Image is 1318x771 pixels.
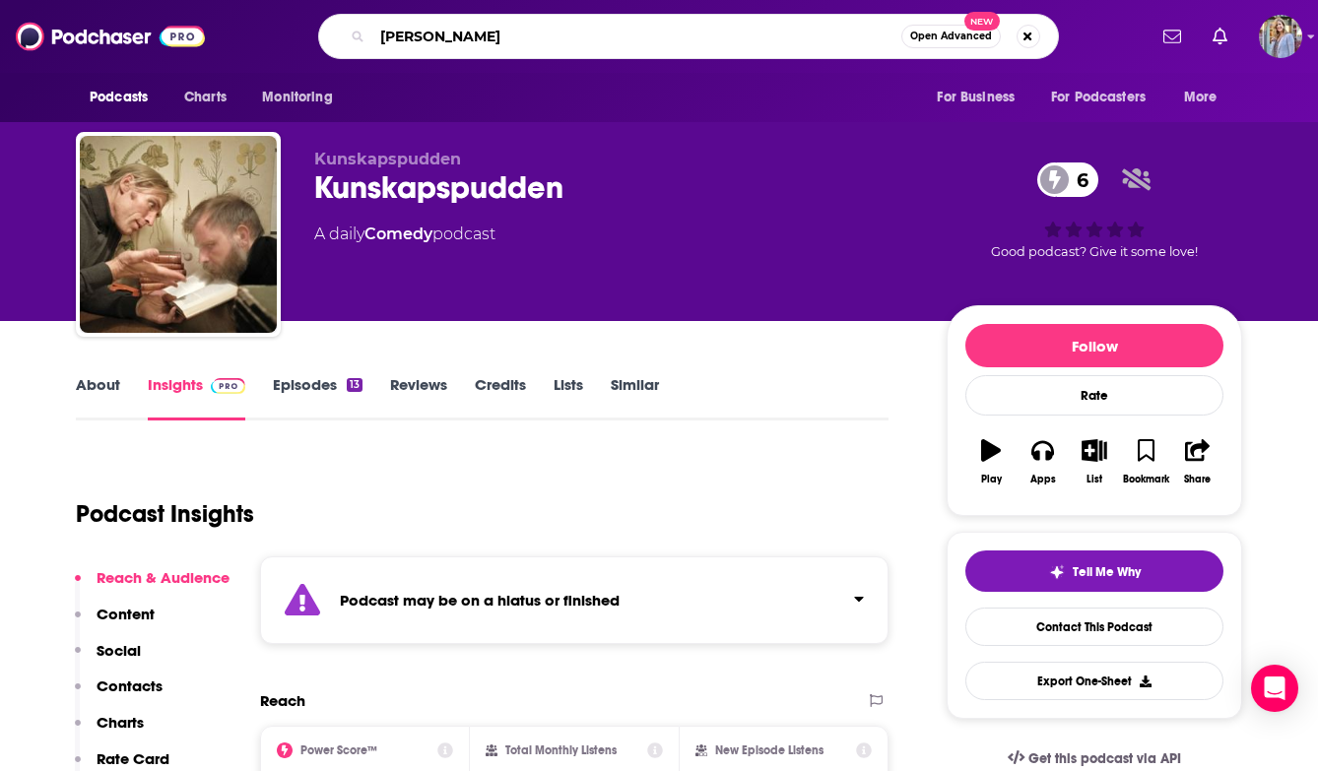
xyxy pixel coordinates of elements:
[76,79,173,116] button: open menu
[340,591,620,610] strong: Podcast may be on a hiatus or finished
[97,713,144,732] p: Charts
[80,136,277,333] img: Kunskapspudden
[1184,474,1211,485] div: Share
[75,641,141,677] button: Social
[1030,474,1056,485] div: Apps
[1184,84,1218,111] span: More
[611,375,659,420] a: Similar
[148,375,245,420] a: InsightsPodchaser Pro
[965,662,1223,700] button: Export One-Sheet
[97,676,163,695] p: Contacts
[1155,20,1189,53] a: Show notifications dropdown
[372,21,901,52] input: Search podcasts, credits, & more...
[300,743,377,757] h2: Power Score™
[260,691,305,710] h2: Reach
[1073,564,1141,580] span: Tell Me Why
[75,568,230,605] button: Reach & Audience
[211,378,245,394] img: Podchaser Pro
[1049,564,1065,580] img: tell me why sparkle
[248,79,358,116] button: open menu
[390,375,447,420] a: Reviews
[981,474,1002,485] div: Play
[505,743,617,757] h2: Total Monthly Listens
[1087,474,1102,485] div: List
[1120,426,1171,497] button: Bookmark
[364,225,432,243] a: Comedy
[1123,474,1169,485] div: Bookmark
[910,32,992,41] span: Open Advanced
[1028,750,1181,767] span: Get this podcast via API
[947,150,1242,272] div: 6Good podcast? Give it some love!
[1017,426,1068,497] button: Apps
[554,375,583,420] a: Lists
[1037,162,1098,197] a: 6
[273,375,362,420] a: Episodes13
[991,244,1198,259] span: Good podcast? Give it some love!
[715,743,824,757] h2: New Episode Listens
[97,568,230,587] p: Reach & Audience
[75,713,144,749] button: Charts
[1259,15,1302,58] button: Show profile menu
[347,378,362,392] div: 13
[1051,84,1146,111] span: For Podcasters
[16,18,205,55] img: Podchaser - Follow, Share and Rate Podcasts
[314,150,461,168] span: Kunskapspudden
[260,556,889,644] section: Click to expand status details
[314,223,495,246] div: A daily podcast
[75,605,155,641] button: Content
[475,375,526,420] a: Credits
[97,749,169,768] p: Rate Card
[318,14,1059,59] div: Search podcasts, credits, & more...
[97,605,155,623] p: Content
[90,84,148,111] span: Podcasts
[1172,426,1223,497] button: Share
[184,84,227,111] span: Charts
[76,375,120,420] a: About
[171,79,238,116] a: Charts
[262,84,332,111] span: Monitoring
[1259,15,1302,58] span: Logged in as JFMuntsinger
[97,641,141,660] p: Social
[923,79,1039,116] button: open menu
[965,375,1223,416] div: Rate
[901,25,1001,48] button: Open AdvancedNew
[1038,79,1174,116] button: open menu
[1259,15,1302,58] img: User Profile
[965,324,1223,367] button: Follow
[75,676,163,713] button: Contacts
[965,426,1017,497] button: Play
[937,84,1015,111] span: For Business
[76,499,254,529] h1: Podcast Insights
[1251,665,1298,712] div: Open Intercom Messenger
[1205,20,1235,53] a: Show notifications dropdown
[1057,162,1098,197] span: 6
[1170,79,1242,116] button: open menu
[964,12,1000,31] span: New
[965,550,1223,592] button: tell me why sparkleTell Me Why
[1069,426,1120,497] button: List
[965,608,1223,646] a: Contact This Podcast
